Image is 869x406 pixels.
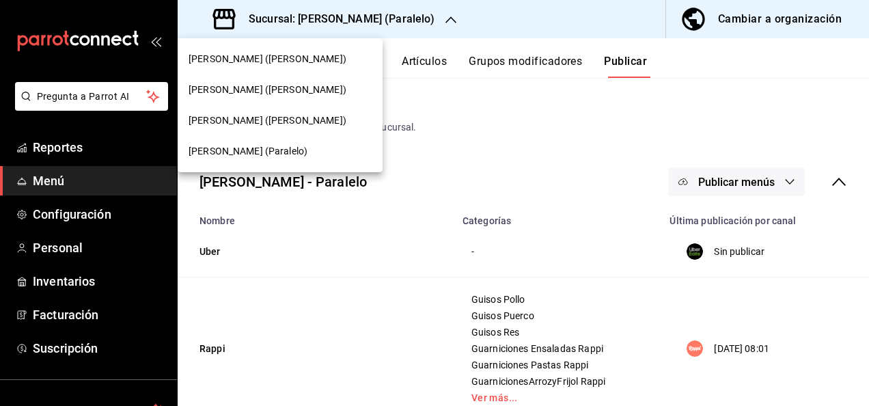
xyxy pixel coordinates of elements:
span: [PERSON_NAME] ([PERSON_NAME]) [189,113,346,128]
div: [PERSON_NAME] ([PERSON_NAME]) [178,44,383,75]
span: [PERSON_NAME] ([PERSON_NAME]) [189,52,346,66]
span: [PERSON_NAME] ([PERSON_NAME]) [189,83,346,97]
div: [PERSON_NAME] (Paralelo) [178,136,383,167]
span: [PERSON_NAME] (Paralelo) [189,144,307,159]
div: [PERSON_NAME] ([PERSON_NAME]) [178,75,383,105]
div: [PERSON_NAME] ([PERSON_NAME]) [178,105,383,136]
